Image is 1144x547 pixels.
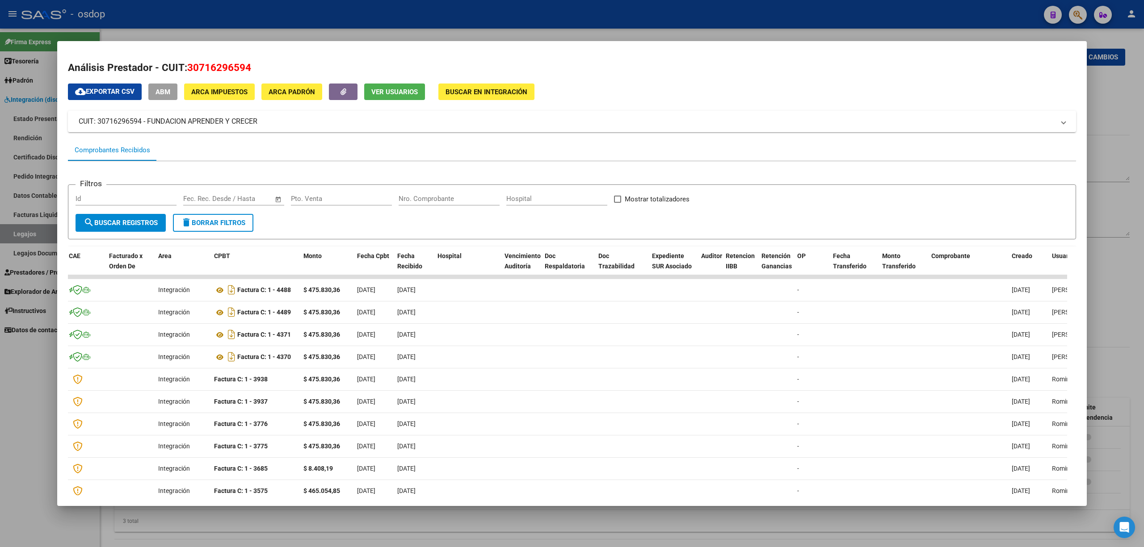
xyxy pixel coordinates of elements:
div: Open Intercom Messenger [1114,517,1135,538]
span: Fecha Transferido [833,252,866,270]
span: Expediente SUR Asociado [652,252,692,270]
button: ARCA Impuestos [184,84,255,100]
span: Romina - [1052,420,1077,427]
input: Start date [183,195,212,203]
span: Integración [158,376,190,383]
span: Integración [158,465,190,472]
strong: $ 475.830,36 [303,443,340,450]
span: [DATE] [397,376,416,383]
span: Vencimiento Auditoría [505,252,541,270]
button: Buscar en Integración [438,84,534,100]
span: Borrar Filtros [181,219,245,227]
span: - [797,443,799,450]
span: [PERSON_NAME] [1052,286,1100,293]
span: Creado [1012,252,1032,259]
span: [DATE] [397,331,416,338]
strong: Factura C: 1 - 3937 [214,398,268,405]
datatable-header-cell: Fecha Transferido [829,246,879,286]
span: Integración [158,309,190,316]
span: [DATE] [397,465,416,472]
datatable-header-cell: Facturado x Orden De [105,246,155,286]
datatable-header-cell: Doc Respaldatoria [541,246,595,286]
span: CAE [69,252,80,259]
span: Facturado x Orden De [109,252,143,270]
datatable-header-cell: Usuario [1048,246,1120,286]
span: [DATE] [1012,487,1030,494]
span: Mostrar totalizadores [625,194,690,205]
strong: Factura C: 1 - 3938 [214,376,268,383]
h2: Análisis Prestador - CUIT: [68,60,1076,75]
datatable-header-cell: Area [155,246,210,286]
datatable-header-cell: Monto Transferido [879,246,928,286]
i: Descargar documento [226,350,237,364]
span: [DATE] [1012,465,1030,472]
span: [DATE] [1012,398,1030,405]
span: Retención Ganancias [761,252,792,270]
strong: Factura C: 1 - 4488 [237,287,291,294]
span: [DATE] [357,331,375,338]
span: [DATE] [397,309,416,316]
span: [DATE] [357,376,375,383]
span: Romina - [1052,376,1077,383]
datatable-header-cell: Creado [1008,246,1048,286]
span: Doc Respaldatoria [545,252,585,270]
datatable-header-cell: Auditoria [698,246,722,286]
span: Ver Usuarios [371,88,418,96]
strong: $ 475.830,36 [303,398,340,405]
span: Buscar Registros [84,219,158,227]
mat-icon: search [84,217,94,228]
span: Buscar en Integración [446,88,527,96]
span: Romina - [1052,443,1077,450]
span: [DATE] [357,309,375,316]
strong: Factura C: 1 - 4489 [237,309,291,316]
div: Comprobantes Recibidos [75,145,150,155]
span: Integración [158,420,190,427]
span: [DATE] [1012,286,1030,293]
span: Integración [158,487,190,494]
span: [DATE] [357,443,375,450]
span: ARCA Padrón [269,88,315,96]
span: [DATE] [1012,331,1030,338]
span: - [797,420,799,427]
span: [PERSON_NAME] [1052,331,1100,338]
button: Ver Usuarios [364,84,425,100]
span: ARCA Impuestos [191,88,248,96]
datatable-header-cell: Retención Ganancias [758,246,794,286]
span: - [797,353,799,360]
span: Romina - [1052,398,1077,405]
span: ABM [156,88,170,96]
span: Exportar CSV [75,88,135,96]
strong: $ 475.830,36 [303,353,340,360]
span: Romina - [1052,487,1077,494]
strong: Factura C: 1 - 3775 [214,443,268,450]
span: [DATE] [397,286,416,293]
span: [DATE] [357,398,375,405]
span: [DATE] [357,465,375,472]
strong: $ 475.830,36 [303,331,340,338]
span: Auditoria [701,252,728,259]
span: - [797,487,799,494]
i: Descargar documento [226,283,237,297]
span: [DATE] [1012,443,1030,450]
span: [DATE] [1012,353,1030,360]
i: Descargar documento [226,305,237,319]
datatable-header-cell: OP [794,246,829,286]
strong: $ 8.408,19 [303,465,333,472]
strong: $ 475.830,36 [303,309,340,316]
span: Monto Transferido [882,252,916,270]
span: 30716296594 [187,62,251,73]
span: Doc Trazabilidad [598,252,635,270]
span: [DATE] [397,353,416,360]
input: End date [220,195,264,203]
strong: $ 475.830,36 [303,420,340,427]
span: Integración [158,286,190,293]
strong: Factura C: 1 - 4370 [237,354,291,361]
i: Descargar documento [226,327,237,342]
span: Retencion IIBB [726,252,755,270]
span: [DATE] [397,487,416,494]
span: Comprobante [931,252,970,259]
span: [DATE] [357,487,375,494]
strong: Factura C: 1 - 3776 [214,420,268,427]
span: [DATE] [397,420,416,427]
span: CPBT [214,252,230,259]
